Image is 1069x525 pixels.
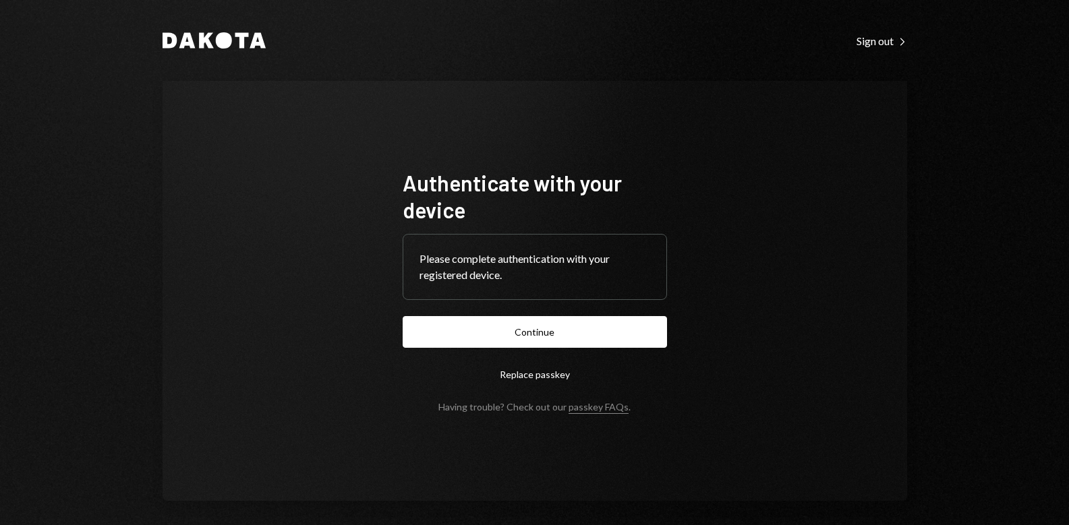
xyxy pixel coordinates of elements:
a: passkey FAQs [569,401,629,414]
h1: Authenticate with your device [403,169,667,223]
div: Having trouble? Check out our . [438,401,631,412]
a: Sign out [857,33,907,48]
div: Sign out [857,34,907,48]
button: Replace passkey [403,359,667,390]
button: Continue [403,316,667,348]
div: Please complete authentication with your registered device. [420,251,650,283]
